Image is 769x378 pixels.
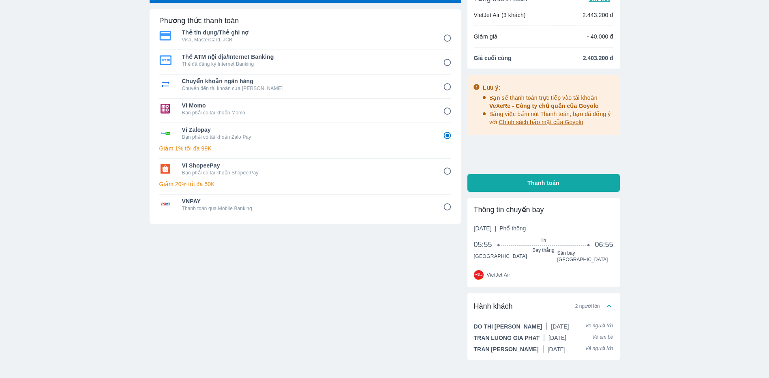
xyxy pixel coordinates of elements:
[467,319,620,360] div: Hành khách2 người lớn
[467,174,620,192] button: Thanh toán
[592,334,613,342] span: Vé em bé
[159,123,451,143] div: Ví ZalopayVí ZalopayBạn phải có tài khoản Zalo Pay
[499,119,583,125] span: Chính sách bảo mật của Goyolo
[474,32,497,41] p: Giảm giá
[159,16,239,26] h6: Phương thức thanh toán
[474,205,613,215] div: Thông tin chuyến bay
[489,94,599,109] span: Bạn sẽ thanh toán trực tiếp vào tài khoản
[159,26,451,45] div: Thẻ tín dụng/Thẻ ghi nợThẻ tín dụng/Thẻ ghi nợVisa, MasterCard, JCB
[527,179,559,187] span: Thanh toán
[575,303,600,309] span: 2 người lớn
[182,126,432,134] span: Ví Zalopay
[159,128,171,138] img: Ví Zalopay
[499,247,588,253] span: Bay thẳng
[548,335,566,341] span: [DATE]
[159,50,451,70] div: Thẻ ATM nội địa/Internet BankingThẻ ATM nội địa/Internet BankingThẻ đã đăng ký Internet Banking
[474,322,542,331] span: DO THI [PERSON_NAME]
[483,84,614,92] div: Lưu ý:
[159,79,171,89] img: Chuyển khoản ngân hàng
[182,110,432,116] p: Bạn phải có tài khoản Momo
[474,11,526,19] p: VietJet Air (3 khách)
[182,77,432,85] span: Chuyển khoản ngân hàng
[182,101,432,110] span: Ví Momo
[474,240,499,249] span: 05:55
[182,205,432,212] p: Thanh toán qua Mobile Banking
[474,334,540,342] span: TRAN LUONG GIA PHAT
[551,323,569,330] span: [DATE]
[587,32,613,41] p: - 40.000 đ
[182,37,432,43] p: Visa, MasterCard, JCB
[548,346,566,352] span: [DATE]
[159,104,171,114] img: Ví Momo
[585,345,613,353] span: Vé người lớn
[474,54,512,62] span: Giá cuối cùng
[159,99,451,118] div: Ví MomoVí MomoBạn phải có tài khoản Momo
[182,197,432,205] span: VNPAY
[159,55,171,65] img: Thẻ ATM nội địa/Internet Banking
[489,110,614,126] p: Bằng việc bấm nút Thanh toán, bạn đã đồng ý với
[182,85,432,92] p: Chuyển đến tài khoản của [PERSON_NAME]
[495,225,497,232] span: |
[182,134,432,140] p: Bạn phải có tài khoản Zalo Pay
[159,180,451,188] p: Giảm 20% tối đa 50K
[487,272,510,278] span: VietJet Air
[499,237,588,244] span: 1h
[159,144,451,152] p: Giảm 1% tối đa 99K
[182,61,432,67] p: Thẻ đã đăng ký Internet Banking
[474,301,513,311] span: Hành khách
[585,322,613,331] span: Vé người lớn
[583,54,613,62] span: 2.403.200 đ
[467,293,620,319] div: Hành khách2 người lớn
[182,28,432,37] span: Thẻ tín dụng/Thẻ ghi nợ
[474,345,539,353] span: TRAN [PERSON_NAME]
[159,159,451,178] div: Ví ShopeePayVí ShopeePayBạn phải có tài khoản Shopee Pay
[159,195,451,214] div: VNPAYVNPAYThanh toán qua Mobile Banking
[595,240,613,249] span: 06:55
[159,31,171,41] img: Thẻ tín dụng/Thẻ ghi nợ
[182,53,432,61] span: Thẻ ATM nội địa/Internet Banking
[182,161,432,170] span: Ví ShopeePay
[583,11,613,19] p: 2.443.200 đ
[182,170,432,176] p: Bạn phải có tài khoản Shopee Pay
[489,103,599,109] span: VeXeRe - Công ty chủ quản của Goyolo
[159,200,171,209] img: VNPAY
[499,225,526,232] span: Phổ thông
[159,75,451,94] div: Chuyển khoản ngân hàngChuyển khoản ngân hàngChuyển đến tài khoản của [PERSON_NAME]
[159,164,171,174] img: Ví ShopeePay
[474,224,526,232] span: [DATE]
